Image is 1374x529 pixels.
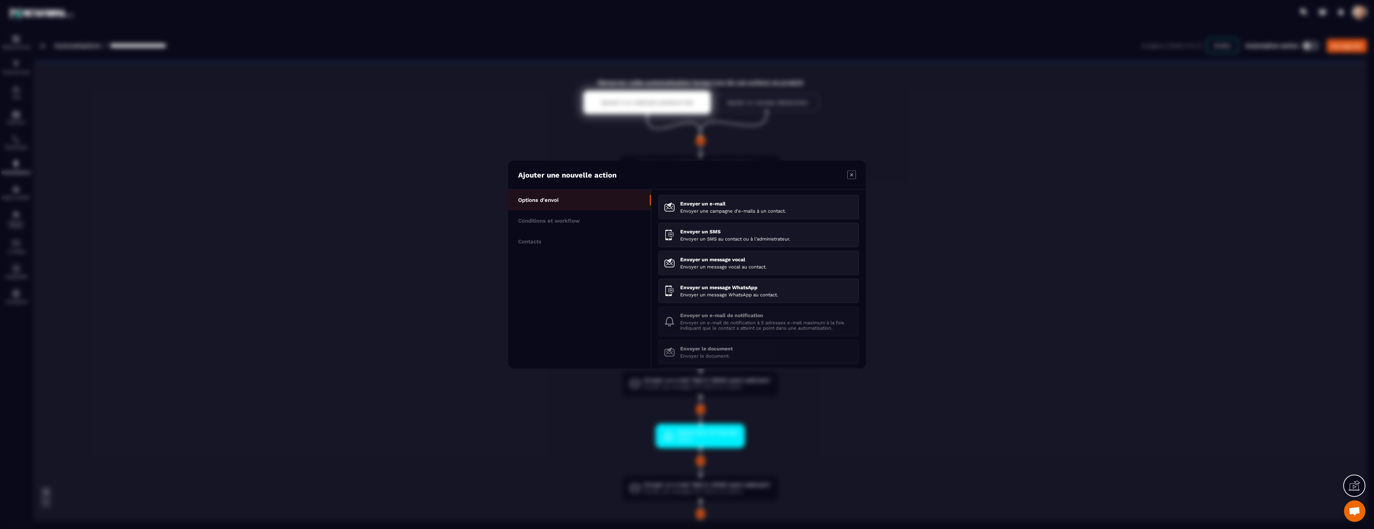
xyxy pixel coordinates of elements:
[664,347,675,358] img: sendDocument.svg
[680,229,853,234] p: Envoyer un SMS
[664,316,675,327] img: bell.svg
[664,202,675,213] img: sendEmail.svg
[680,312,853,318] p: Envoyer un e-mail de notification
[680,285,853,290] p: Envoyer un message WhatsApp
[680,292,853,297] p: Envoyer un message WhatsApp au contact.
[1344,500,1365,522] a: Open chat
[664,230,675,241] img: sendSms.svg
[680,257,853,262] p: Envoyer un message vocal
[680,353,853,359] p: Envoyer le document.
[680,264,853,270] p: Envoyer un message vocal au contact.
[680,208,853,214] p: Envoyer une campagne d'e-mails à un contact.
[664,258,675,268] img: sendVoiceMessage.svg
[680,346,853,351] p: Envoyer le document
[518,197,559,203] p: Options d'envoi
[518,218,580,224] p: Conditions et workflow
[680,201,853,207] p: Envoyer un e-mail
[680,236,853,242] p: Envoyer un SMS au contact ou à l'administrateur.
[518,171,617,179] p: Ajouter une nouvelle action
[664,286,675,296] img: sendWhatsappMessage.svg
[518,238,541,245] p: Contacts
[680,320,853,331] p: Envoyer un e-mail de notification à 5 adresses e-mail maximum à la fois indiquant que le contact ...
